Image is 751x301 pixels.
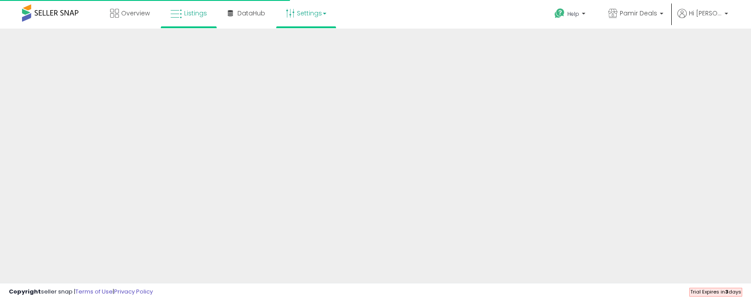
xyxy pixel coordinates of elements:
[237,9,265,18] span: DataHub
[184,9,207,18] span: Listings
[689,9,722,18] span: Hi [PERSON_NAME]
[567,10,579,18] span: Help
[121,9,150,18] span: Overview
[9,288,153,296] div: seller snap | |
[725,288,729,295] b: 3
[114,287,153,296] a: Privacy Policy
[620,9,657,18] span: Pamir Deals
[548,1,594,29] a: Help
[9,287,41,296] strong: Copyright
[75,287,113,296] a: Terms of Use
[554,8,565,19] i: Get Help
[677,9,728,29] a: Hi [PERSON_NAME]
[690,288,741,295] span: Trial Expires in days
